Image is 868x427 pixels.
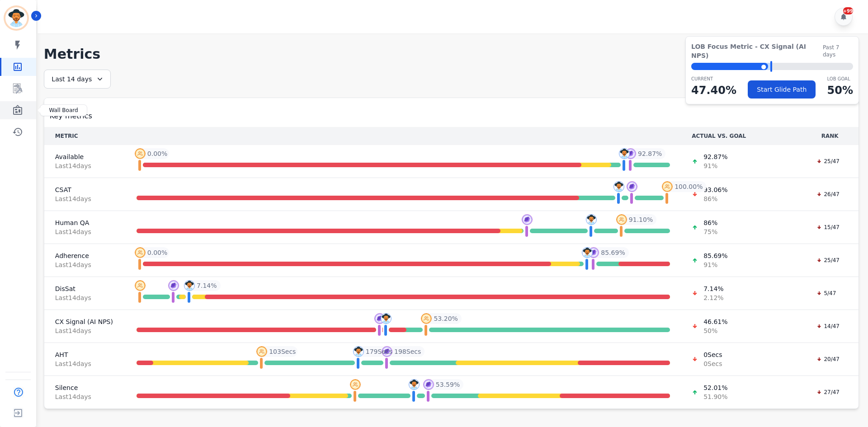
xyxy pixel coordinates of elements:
span: CX Signal (AI NPS) [55,317,115,326]
th: RANK [801,127,859,145]
div: 25/47 [812,256,844,265]
img: profile-pic [619,148,630,159]
img: profile-pic [184,280,195,291]
span: 179 Secs [366,347,392,356]
img: profile-pic [353,346,364,357]
img: profile-pic [135,247,146,258]
p: LOB Goal [827,75,853,82]
p: CURRENT [691,75,736,82]
img: profile-pic [616,214,627,225]
img: profile-pic [662,181,673,192]
span: 91 % [703,260,727,269]
span: 85.69 % [703,251,727,260]
span: 75 % [703,227,717,236]
span: 0.00 % [147,149,167,158]
span: 0 Secs [703,359,722,368]
span: Last 14 day s [55,392,115,401]
img: profile-pic [135,280,146,291]
div: 20/47 [812,355,844,364]
span: 53.59 % [436,380,460,389]
span: Available [55,152,115,161]
span: Key metrics [50,111,92,122]
span: 51.90 % [703,392,727,401]
img: Bordered avatar [5,7,27,29]
div: 26/47 [812,190,844,199]
div: 25/47 [812,157,844,166]
span: Last 14 day s [55,359,115,368]
span: 93.06 % [703,185,727,194]
span: Last 14 day s [55,227,115,236]
div: 14/47 [812,322,844,331]
p: 50 % [827,82,853,99]
img: profile-pic [256,346,267,357]
img: profile-pic [374,313,385,324]
span: 92.87 % [638,149,662,158]
span: 86 % [703,194,727,203]
span: Last 14 day s [55,194,115,203]
img: profile-pic [421,313,432,324]
span: AHT [55,350,115,359]
span: 50 % [703,326,727,335]
div: Last 14 days [44,70,111,89]
span: 91 % [703,161,727,170]
span: 7.14 % [703,284,723,293]
span: 91.10 % [629,215,653,224]
span: Last 14 day s [55,293,115,302]
img: profile-pic [625,148,636,159]
th: ACTUAL VS. GOAL [681,127,801,145]
span: 198 Secs [394,347,421,356]
p: 47.40 % [691,82,736,99]
span: CSAT [55,185,115,194]
img: profile-pic [627,181,637,192]
span: 52.01 % [703,383,727,392]
div: +99 [843,7,853,14]
span: 2.12 % [703,293,723,302]
th: METRIC [44,127,126,145]
span: Human QA [55,218,115,227]
img: profile-pic [350,379,361,390]
span: 85.69 % [601,248,625,257]
span: DisSat [55,284,115,293]
div: ⬤ [691,63,768,70]
img: profile-pic [586,214,597,225]
span: LOB Focus Metric - CX Signal (AI NPS) [691,42,823,60]
span: Last 14 day s [55,326,115,335]
span: 53.20 % [434,314,458,323]
span: Last 14 day s [55,260,115,269]
img: profile-pic [588,247,599,258]
span: Silence [55,383,115,392]
span: 0.00 % [147,248,167,257]
span: 46.61 % [703,317,727,326]
span: 86 % [703,218,717,227]
div: 15/47 [812,223,844,232]
img: profile-pic [409,379,420,390]
span: 7.14 % [197,281,217,290]
img: profile-pic [613,181,624,192]
img: profile-pic [381,313,392,324]
img: profile-pic [135,148,146,159]
h1: Metrics [44,46,859,62]
img: profile-pic [382,346,392,357]
img: profile-pic [423,379,434,390]
span: Adherence [55,251,115,260]
img: profile-pic [168,280,179,291]
span: 0 Secs [703,350,722,359]
span: Last 14 day s [55,161,115,170]
div: 5/47 [812,289,840,298]
img: profile-pic [582,247,593,258]
div: 27/47 [812,388,844,397]
span: Past 7 days [823,44,853,58]
span: 92.87 % [703,152,727,161]
span: 103 Secs [269,347,296,356]
span: 100.00 % [675,182,703,191]
button: Start Glide Path [748,80,816,99]
img: profile-pic [522,214,533,225]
